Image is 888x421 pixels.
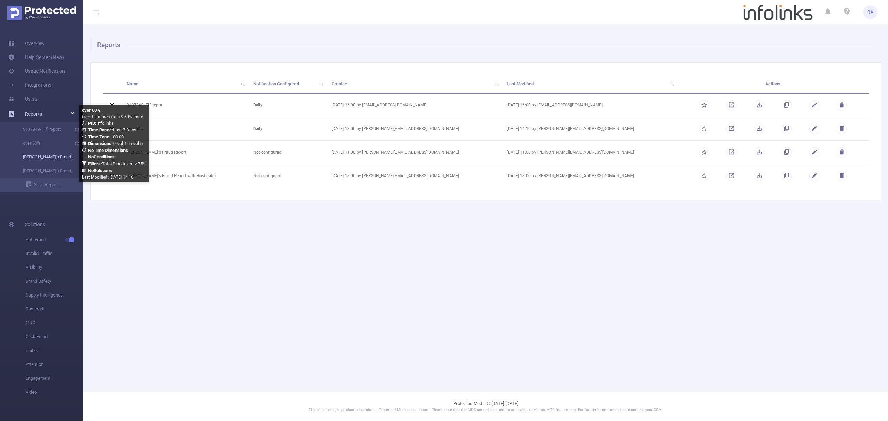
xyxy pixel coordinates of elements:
a: [PERSON_NAME]'s Fraud Report [14,150,75,164]
b: No Conditions [88,154,115,160]
p: This is a stable, in production version of Protected Media's dashboard. Please note that the MRC ... [101,407,871,413]
td: [DATE] 16:00 by [EMAIL_ADDRESS][DOMAIN_NAME] [502,94,677,117]
b: Dimensions : [88,141,113,146]
h1: Reports [90,38,875,52]
span: Attention [26,358,83,371]
td: Not configured [248,141,326,164]
span: Solutions [25,217,45,231]
footer: Protected Media © [DATE]-[DATE] [83,392,888,421]
span: Actions [765,81,780,86]
b: No Time Dimensions [88,148,128,153]
a: Overview [8,36,45,50]
span: Level 1, Level 5 [88,141,143,146]
img: Protected Media [7,6,76,20]
td: Not configured [248,164,326,188]
span: Total Fraudulent ≥ 75% [88,161,146,166]
span: Infolinks Last 7 Days +00:00 [82,121,146,173]
span: Invalid Traffic [26,247,83,260]
i: icon: search [667,75,677,93]
b: No Solutions [88,168,112,173]
td: [DATE] 14:16 by [PERSON_NAME][EMAIL_ADDRESS][DOMAIN_NAME] [502,117,677,141]
i: icon: search [492,75,502,93]
span: Created [332,81,347,86]
span: RA [867,5,873,19]
span: Visibility [26,260,83,274]
a: Reports [25,107,42,121]
span: Reports [25,111,42,117]
td: over 60% [121,117,248,141]
td: [PERSON_NAME]'s Fraud Report [121,141,248,164]
b: PID: [88,121,96,126]
a: over 60% [14,136,75,150]
a: Help Center (New) [8,50,64,64]
i: icon: user [82,121,88,125]
span: Brand Safety [26,274,83,288]
b: daily [253,103,262,108]
a: 3137849- Fifi report [14,122,75,136]
i: icon: search [238,75,248,93]
b: Last Modified: [82,175,109,180]
span: Video [26,385,83,399]
span: Passport [26,302,83,316]
span: Last Modified [507,81,534,86]
td: [DATE] 18:00 by [PERSON_NAME][EMAIL_ADDRESS][DOMAIN_NAME] [326,164,502,188]
span: Supply Intelligence [26,288,83,302]
a: Usage Notification [8,64,65,78]
span: Anti-Fraud [26,233,83,247]
span: Engagement [26,371,83,385]
b: over 60% [82,108,100,113]
a: [PERSON_NAME]'s Fraud Report with Host (site) [14,164,75,178]
td: [DATE] 11:00 by [PERSON_NAME][EMAIL_ADDRESS][DOMAIN_NAME] [502,141,677,164]
span: Name [127,81,138,86]
b: Time Range: [88,127,113,132]
b: Filters : [88,161,102,166]
td: [PERSON_NAME]'s Fraud Report with Host (site) [121,164,248,188]
a: Integrations [8,78,51,92]
span: MRC [26,316,83,330]
a: Save Report... [26,178,83,192]
td: 3137849- Fifi report [121,94,248,117]
span: [DATE] 14:16 [82,175,134,180]
td: [DATE] 13:00 by [PERSON_NAME][EMAIL_ADDRESS][DOMAIN_NAME] [326,117,502,141]
td: [DATE] 11:00 by [PERSON_NAME][EMAIL_ADDRESS][DOMAIN_NAME] [326,141,502,164]
a: Users [8,92,37,106]
span: Unified [26,344,83,358]
span: Notification Configured [253,81,299,86]
i: icon: search [317,75,326,93]
span: Click Fraud [26,330,83,344]
span: Over 1k impressions & 60% fraud [82,114,143,119]
td: [DATE] 18:00 by [PERSON_NAME][EMAIL_ADDRESS][DOMAIN_NAME] [502,164,677,188]
td: [DATE] 16:00 by [EMAIL_ADDRESS][DOMAIN_NAME] [326,94,502,117]
b: Time Zone: [88,134,111,139]
b: daily [253,126,262,131]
